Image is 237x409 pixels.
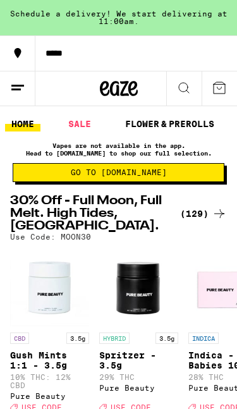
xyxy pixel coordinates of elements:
[99,373,178,381] p: 29% THC
[155,333,178,344] p: 3.5g
[180,206,227,221] a: (129)
[10,350,89,370] p: Gush Mints 1:1 - 3.5g
[33,30,205,52] div: Give $30, Get $40!
[99,350,178,370] p: Spritzer - 3.5g
[10,333,29,344] p: CBD
[13,142,224,157] p: Vapes are not available in the app. Head to [DOMAIN_NAME] to shop our full selection.
[66,333,89,344] p: 3.5g
[99,333,130,344] p: HYBRID
[37,52,214,80] div: Refer a friend with [PERSON_NAME]
[99,247,178,326] img: Pure Beauty - Spritzer - 3.5g
[10,373,89,389] p: 10% THC: 12% CBD
[99,384,178,392] div: Pure Beauty
[10,233,91,241] p: Use Code: MOON30
[188,333,219,344] p: INDICA
[13,163,224,182] button: Go to [DOMAIN_NAME]
[10,195,174,233] h2: 30% Off - Full Moon, Full Melt. High Tides, [GEOGRAPHIC_DATA].
[5,116,40,131] a: HOME
[10,247,89,326] img: Pure Beauty - Gush Mints 1:1 - 3.5g
[10,392,89,400] div: Pure Beauty
[37,75,175,106] button: Redirect to URL
[71,169,167,176] span: Go to [DOMAIN_NAME]
[62,116,97,131] a: SALE
[6,4,33,30] img: smile_yellow.png
[119,116,221,131] a: FLOWER & PREROLLS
